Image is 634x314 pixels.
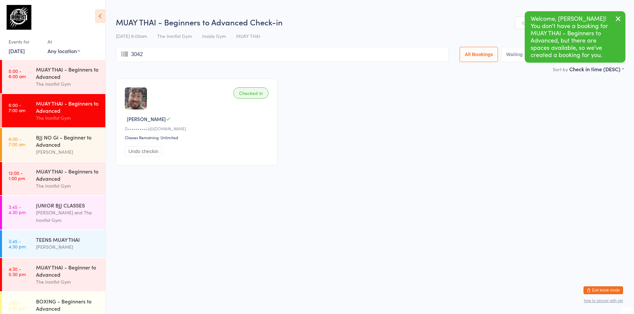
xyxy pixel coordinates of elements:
[2,196,105,230] a: 3:45 -4:30 pmJUNIOR BJJ CLASSES[PERSON_NAME] and The Ironfist Gym
[36,148,100,156] div: [PERSON_NAME]
[125,135,270,140] div: Classes Remaining: Unlimited
[9,238,26,249] time: 3:45 - 4:30 pm
[569,65,624,73] div: Check in time (DESC)
[9,136,25,147] time: 6:00 - 7:00 am
[127,115,166,122] span: [PERSON_NAME]
[36,182,100,190] div: The Ironfist Gym
[36,168,100,182] div: MUAY THAI - Beginners to Advanced
[9,204,26,215] time: 3:45 - 4:30 pm
[2,94,105,127] a: 6:00 -7:00 amMUAY THAI - Beginners to AdvancedThe Ironfist Gym
[525,11,625,63] div: Welcome, [PERSON_NAME]! You don't have a booking for MUAY THAI - Beginners to Advanced, but there...
[36,202,100,209] div: JUNIOR BJJ CLASSES
[2,162,105,195] a: 12:00 -1:00 pmMUAY THAI - Beginners to AdvancedThe Ironfist Gym
[36,236,100,243] div: TEENS MUAY THAI
[2,258,105,291] a: 4:30 -5:30 pmMUAY THAI - Beginner to AdvancedThe Ironfist Gym
[116,16,624,27] h2: MUAY THAI - Beginners to Advanced Check-in
[9,102,25,113] time: 6:00 - 7:00 am
[125,146,162,156] button: Undo checkin
[36,278,100,286] div: The Ironfist Gym
[583,286,623,294] button: Exit kiosk mode
[125,87,147,110] img: image1758011166.png
[48,47,80,54] div: Any location
[125,126,270,131] div: D••••••••••2@[DOMAIN_NAME]
[2,230,105,257] a: 3:45 -4:30 pmTEENS MUAY THAI[PERSON_NAME]
[36,134,100,148] div: BJJ NO Gi - Beginner to Advanced
[36,243,100,251] div: [PERSON_NAME]
[9,300,26,311] time: 4:30 - 5:30 pm
[9,68,26,79] time: 5:00 - 6:00 am
[2,128,105,161] a: 6:00 -7:00 amBJJ NO Gi - Beginner to Advanced[PERSON_NAME]
[2,60,105,93] a: 5:00 -6:00 amMUAY THAI - Beginners to AdvancedThe Ironfist Gym
[584,298,623,303] button: how to secure with pin
[233,87,268,99] div: Checked in
[236,33,260,39] span: MUAY THAI
[202,33,226,39] span: Inside Gym
[36,100,100,114] div: MUAY THAI - Beginners to Advanced
[48,36,80,47] div: At
[116,33,147,39] span: [DATE] 6:00am
[36,264,100,278] div: MUAY THAI - Beginner to Advanced
[36,298,100,312] div: BOXING - Beginners to Advanced
[36,114,100,122] div: The Ironfist Gym
[36,209,100,224] div: [PERSON_NAME] and The Ironfist Gym
[157,33,192,39] span: The Ironfist Gym
[9,170,25,181] time: 12:00 - 1:00 pm
[9,266,26,277] time: 4:30 - 5:30 pm
[460,47,498,62] button: All Bookings
[9,47,25,54] a: [DATE]
[116,47,449,62] input: Search
[36,66,100,80] div: MUAY THAI - Beginners to Advanced
[9,36,41,47] div: Events for
[553,66,568,73] label: Sort by
[501,47,528,62] button: Waiting
[36,80,100,88] div: The Ironfist Gym
[7,5,31,30] img: The Ironfist Gym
